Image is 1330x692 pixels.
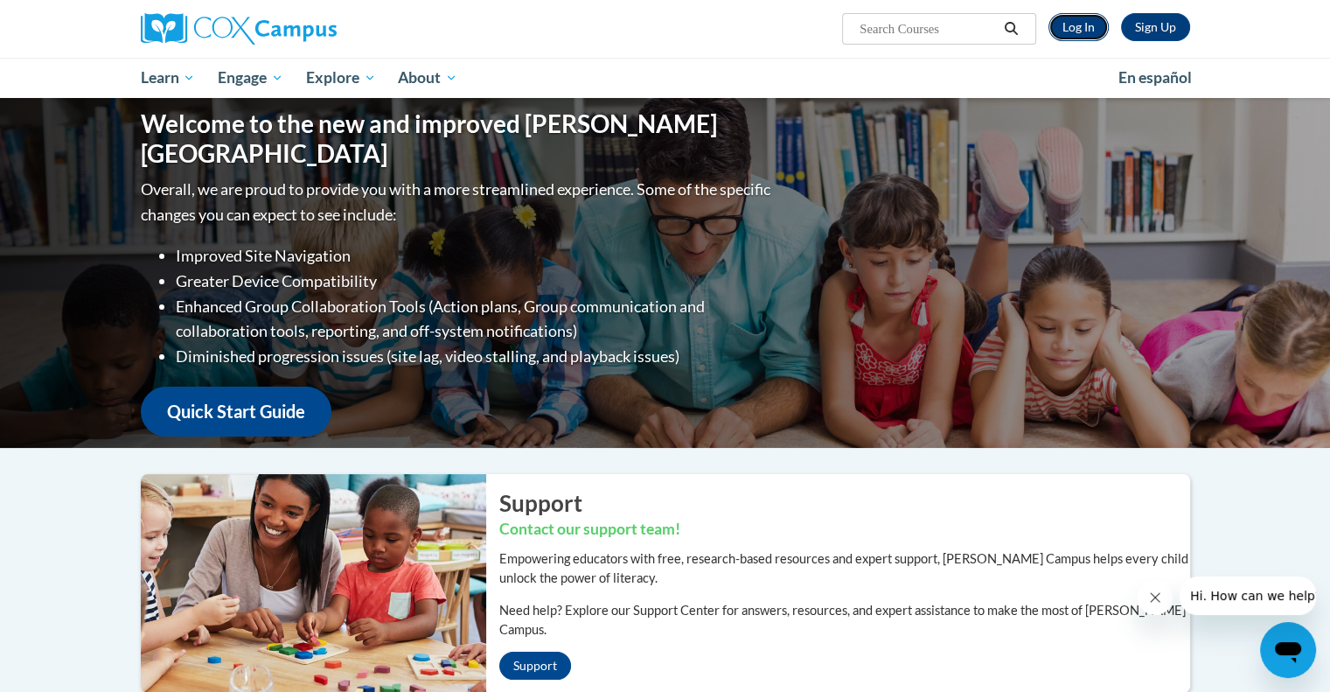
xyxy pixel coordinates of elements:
li: Improved Site Navigation [176,243,775,269]
iframe: Button to launch messaging window [1260,622,1316,678]
a: Engage [206,58,295,98]
span: Learn [140,67,195,88]
h1: Welcome to the new and improved [PERSON_NAME][GEOGRAPHIC_DATA] [141,109,775,168]
a: Learn [129,58,207,98]
li: Diminished progression issues (site lag, video stalling, and playback issues) [176,344,775,369]
p: Overall, we are proud to provide you with a more streamlined experience. Some of the specific cha... [141,177,775,227]
iframe: Close message [1138,580,1173,615]
span: About [398,67,457,88]
li: Enhanced Group Collaboration Tools (Action plans, Group communication and collaboration tools, re... [176,294,775,345]
input: Search Courses [858,18,998,39]
a: Support [499,652,571,680]
a: Cox Campus [141,13,473,45]
h2: Support [499,487,1190,519]
h3: Contact our support team! [499,519,1190,541]
p: Empowering educators with free, research-based resources and expert support, [PERSON_NAME] Campus... [499,549,1190,588]
a: About [386,58,469,98]
span: Hi. How can we help? [10,12,142,26]
span: En español [1118,68,1192,87]
a: Register [1121,13,1190,41]
img: Cox Campus [141,13,337,45]
p: Need help? Explore our Support Center for answers, resources, and expert assistance to make the m... [499,601,1190,640]
iframe: Message from company [1180,577,1316,615]
li: Greater Device Compatibility [176,269,775,294]
a: Explore [295,58,387,98]
a: En español [1107,59,1203,96]
span: Engage [218,67,283,88]
div: Main menu [115,58,1216,98]
a: Quick Start Guide [141,387,331,437]
button: Search [998,18,1024,39]
span: Explore [306,67,376,88]
a: Log In [1048,13,1109,41]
